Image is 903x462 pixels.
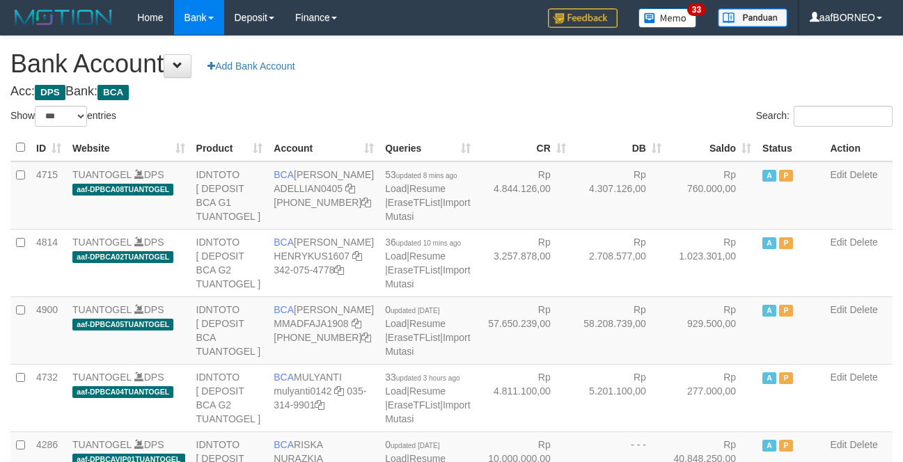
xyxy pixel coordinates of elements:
th: Action [824,134,893,161]
span: aaf-DPBCA08TUANTOGEL [72,184,173,196]
td: DPS [67,364,191,431]
td: [PERSON_NAME] [PHONE_NUMBER] [268,161,379,230]
a: Resume [409,250,446,262]
span: 33 [687,3,706,16]
select: Showentries [35,106,87,127]
span: aaf-DPBCA05TUANTOGEL [72,319,173,330]
span: updated [DATE] [391,442,439,449]
a: ADELLIAN0405 [274,183,343,194]
span: Active [762,305,776,317]
span: DPS [35,85,65,100]
a: Edit [830,237,847,248]
span: 36 [385,237,461,248]
span: Active [762,372,776,384]
span: | | | [385,372,470,424]
td: DPS [67,161,191,230]
span: aaf-DPBCA02TUANTOGEL [72,251,173,263]
a: EraseTFList [388,332,440,343]
a: Edit [830,304,847,315]
a: Resume [409,385,446,397]
span: 33 [385,372,460,383]
a: Resume [409,183,446,194]
span: Active [762,237,776,249]
span: Paused [779,170,793,182]
span: | | | [385,169,470,222]
a: Load [385,318,407,329]
span: 0 [385,304,439,315]
a: MMADFAJA1908 [274,318,348,329]
a: Import Mutasi [385,197,470,222]
a: Edit [830,169,847,180]
a: Load [385,250,407,262]
img: MOTION_logo.png [10,7,116,28]
span: updated [DATE] [391,307,439,314]
span: BCA [274,372,294,383]
a: EraseTFList [388,399,440,411]
a: Delete [849,304,877,315]
a: Copy mulyanti0142 to clipboard [334,385,344,397]
td: Rp 929.500,00 [667,296,757,364]
span: updated 3 hours ago [396,374,460,382]
span: BCA [274,439,294,450]
a: Copy 0353149901 to clipboard [315,399,324,411]
img: Button%20Memo.svg [638,8,697,28]
a: Load [385,183,407,194]
td: [PERSON_NAME] 342-075-4778 [268,229,379,296]
a: Copy 4062282031 to clipboard [361,332,371,343]
span: BCA [274,237,294,248]
a: Delete [849,237,877,248]
a: Edit [830,439,847,450]
span: BCA [274,304,294,315]
a: Edit [830,372,847,383]
td: Rp 4.844.126,00 [476,161,572,230]
td: [PERSON_NAME] [PHONE_NUMBER] [268,296,379,364]
td: Rp 4.307.126,00 [572,161,667,230]
td: IDNTOTO [ DEPOSIT BCA G2 TUANTOGEL ] [191,364,269,431]
td: Rp 277.000,00 [667,364,757,431]
td: DPS [67,229,191,296]
a: TUANTOGEL [72,372,132,383]
span: BCA [274,169,294,180]
td: Rp 2.708.577,00 [572,229,667,296]
a: Copy ADELLIAN0405 to clipboard [345,183,355,194]
span: 53 [385,169,457,180]
th: Saldo: activate to sort column ascending [667,134,757,161]
span: | | | [385,237,470,289]
a: HENRYKUS1607 [274,250,350,262]
td: Rp 5.201.100,00 [572,364,667,431]
th: Status [757,134,824,161]
a: TUANTOGEL [72,237,132,248]
td: Rp 57.650.239,00 [476,296,572,364]
th: Product: activate to sort column ascending [191,134,269,161]
th: Website: activate to sort column ascending [67,134,191,161]
td: 4732 [31,364,67,431]
td: Rp 3.257.878,00 [476,229,572,296]
a: EraseTFList [388,264,440,276]
a: Delete [849,439,877,450]
td: DPS [67,296,191,364]
a: Copy 3420754778 to clipboard [334,264,344,276]
img: panduan.png [718,8,787,27]
td: IDNTOTO [ DEPOSIT BCA G2 TUANTOGEL ] [191,229,269,296]
a: Copy 5655032115 to clipboard [361,197,371,208]
img: Feedback.jpg [548,8,618,28]
span: updated 10 mins ago [396,239,461,247]
a: mulyanti0142 [274,385,331,397]
span: aaf-DPBCA04TUANTOGEL [72,386,173,398]
td: MULYANTI 035-314-9901 [268,364,379,431]
a: Import Mutasi [385,264,470,289]
td: Rp 760.000,00 [667,161,757,230]
h1: Bank Account [10,50,893,78]
th: CR: activate to sort column ascending [476,134,572,161]
td: 4814 [31,229,67,296]
span: Active [762,440,776,452]
label: Search: [756,106,893,127]
span: Paused [779,237,793,249]
td: Rp 58.208.739,00 [572,296,667,364]
a: EraseTFList [388,197,440,208]
a: Add Bank Account [198,54,304,78]
a: Resume [409,318,446,329]
span: BCA [97,85,129,100]
th: ID: activate to sort column ascending [31,134,67,161]
a: Delete [849,169,877,180]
